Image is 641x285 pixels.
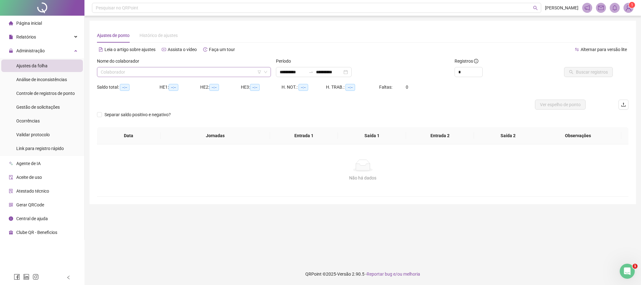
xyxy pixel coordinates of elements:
[9,35,13,39] span: file
[9,49,13,53] span: lock
[66,275,71,280] span: left
[168,47,197,52] span: Assista o vídeo
[581,47,627,52] span: Alternar para versão lite
[540,132,616,139] span: Observações
[16,91,75,96] span: Controle de registros de ponto
[16,21,42,26] span: Página inicial
[169,84,178,91] span: --:--
[474,59,478,63] span: info-circle
[16,216,48,221] span: Central de ajuda
[270,127,338,144] th: Entrada 1
[97,84,160,91] div: Saldo total:
[23,274,29,280] span: linkedin
[97,127,160,144] th: Data
[33,274,39,280] span: instagram
[16,34,36,39] span: Relatórios
[9,175,13,179] span: audit
[16,63,48,68] span: Ajustes da folha
[16,146,64,151] span: Link para registro rápido
[16,189,49,194] span: Atestado técnico
[250,84,260,91] span: --:--
[104,47,155,52] span: Leia o artigo sobre ajustes
[9,189,13,193] span: solution
[620,264,635,279] iframe: Intercom live chat
[264,70,267,74] span: down
[379,85,393,90] span: Faltas:
[16,161,41,166] span: Agente de IA
[16,175,42,180] span: Aceite de uso
[84,263,641,285] footer: QRPoint © 2025 - 2.90.5 -
[455,58,478,65] span: Registros
[598,5,604,11] span: mail
[9,216,13,221] span: info-circle
[160,84,200,91] div: HE 1:
[575,47,579,52] span: swap
[584,5,590,11] span: notification
[203,47,207,52] span: history
[97,33,130,38] span: Ajustes de ponto
[9,203,13,207] span: qrcode
[345,84,355,91] span: --:--
[104,174,621,181] div: Não há dados
[406,127,474,144] th: Entrada 2
[564,67,613,77] button: Buscar registros
[633,264,638,269] span: 1
[9,230,13,235] span: gift
[160,127,270,144] th: Jornadas
[298,84,308,91] span: --:--
[337,272,351,277] span: Versão
[120,84,130,91] span: --:--
[16,202,44,207] span: Gerar QRCode
[338,127,406,144] th: Saída 1
[276,58,295,65] label: Período
[629,2,635,8] sup: Atualize o seu contato no menu Meus Dados
[535,127,621,144] th: Observações
[282,84,326,91] div: H. NOT.:
[14,274,20,280] span: facebook
[16,132,50,137] span: Validar protocolo
[16,118,40,123] span: Ocorrências
[16,77,67,82] span: Análise de inconsistências
[102,111,173,118] span: Separar saldo positivo e negativo?
[624,3,633,13] img: 78570
[209,47,235,52] span: Faça um tour
[474,127,542,144] th: Saída 2
[631,3,633,7] span: 1
[367,272,420,277] span: Reportar bug e/ou melhoria
[257,70,261,74] span: filter
[406,85,408,90] span: 0
[16,48,45,53] span: Administração
[612,5,618,11] span: bell
[533,6,538,10] span: search
[9,21,13,25] span: home
[16,105,60,110] span: Gestão de solicitações
[241,84,282,91] div: HE 3:
[326,84,379,91] div: H. TRAB.:
[621,102,626,107] span: upload
[545,4,578,11] span: [PERSON_NAME]
[97,58,143,65] label: Nome do colaborador
[140,33,178,38] span: Histórico de ajustes
[535,100,586,110] button: Ver espelho de ponto
[308,70,313,75] span: swap-right
[308,70,313,75] span: to
[209,84,219,91] span: --:--
[99,47,103,52] span: file-text
[16,230,57,235] span: Clube QR - Beneficios
[162,47,166,52] span: youtube
[200,84,241,91] div: HE 2:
